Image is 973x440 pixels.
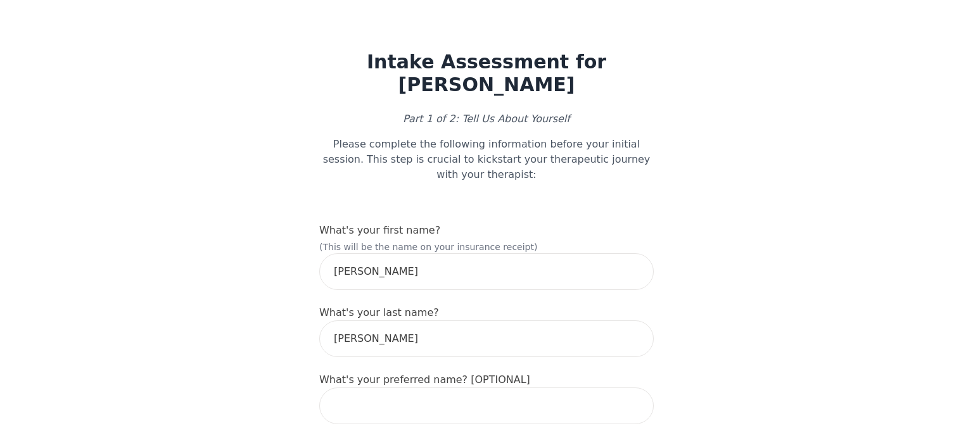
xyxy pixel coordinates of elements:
[319,241,654,253] p: (This will be the name on your insurance receipt)
[319,374,530,386] label: What's your preferred name? [OPTIONAL]
[319,51,654,96] h1: Intake Assessment for [PERSON_NAME]
[319,137,654,182] p: Please complete the following information before your initial session. This step is crucial to ki...
[319,306,439,318] label: What's your last name?
[319,224,440,236] label: What's your first name?
[319,111,654,127] p: Part 1 of 2: Tell Us About Yourself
